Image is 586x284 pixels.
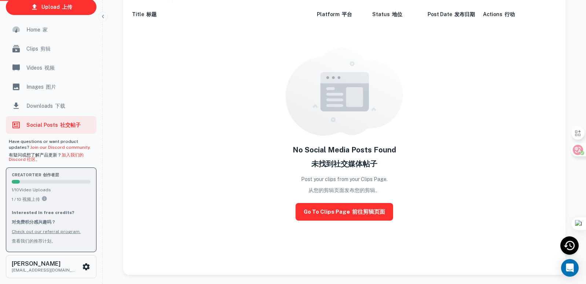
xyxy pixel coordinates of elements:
a: Join our Discord community. [30,145,91,150]
svg: You can upload 10 videos per month on the creator tier. Upgrade to upload more. [41,196,47,202]
font: 社交帖子 [60,122,81,128]
a: Videos 视频 [6,59,96,77]
font: 未找到社交媒体帖子 [311,159,377,168]
p: 1 / 10 Video Uploads [12,187,91,206]
a: Check out our referral program.查看我们的推荐计划。 [12,229,81,244]
span: Clips [26,45,92,53]
span: creator Tier [12,173,91,177]
a: Images 图片 [6,78,96,96]
font: 有疑问或想了解产品更新？ [9,152,84,162]
span: Have questions or want product updates? [9,139,94,162]
font: 剪辑 [40,46,51,52]
font: 行动 [505,11,515,17]
h6: Post Date [428,10,483,18]
span: Home [26,26,92,34]
p: Post your clips from your Clips Page. [301,175,388,197]
div: Open Intercom Messenger [561,259,579,277]
button: creatorTier 创作者层1/10Video Uploads1 / 10 视频上传You can upload 10 videos per month on the creator tie... [6,167,96,252]
a: 加入我们的 Discord 社区。 [9,152,84,162]
a: Home 家 [6,21,96,38]
p: [EMAIL_ADDRESS][DOMAIN_NAME] [12,267,78,273]
font: 下载 [55,103,65,109]
font: 前往剪辑页面 [352,209,385,215]
font: 对免费积分感兴趣吗？ [12,220,56,225]
font: 从您的剪辑页面发布您的剪辑。 [308,187,380,193]
h6: Actions [483,10,557,18]
span: Videos [26,64,92,72]
h6: Platform [317,10,372,18]
a: Clips 剪辑 [6,40,96,58]
img: empty content [286,48,403,136]
font: 视频 [44,65,55,71]
div: Recent Activity [560,236,579,255]
span: Downloads [26,102,92,110]
font: 上传 [62,4,72,10]
h6: Status [372,10,428,18]
font: 1 / 10 视频上传 [12,197,40,202]
font: 发布日期 [454,11,475,17]
h6: [PERSON_NAME] [12,261,78,267]
font: 创作者层 [43,173,59,177]
font: 家 [43,27,48,33]
h6: Title [132,10,317,18]
button: [PERSON_NAME][EMAIL_ADDRESS][DOMAIN_NAME] [6,255,96,278]
p: Interested in free credits? [12,209,91,228]
a: Social Posts 社交帖子 [6,116,96,134]
font: 地位 [392,11,402,17]
a: Go to Clips Page 前往剪辑页面 [296,203,393,221]
font: 平台 [342,11,352,17]
span: Social Posts [26,121,92,129]
p: Upload [41,3,72,11]
a: Downloads 下载 [6,97,96,115]
font: 标题 [146,11,157,17]
font: 图片 [46,84,56,90]
h5: No Social Media Posts Found [293,144,396,172]
font: 查看我们的推荐计划。 [12,239,56,244]
span: Images [26,83,92,91]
